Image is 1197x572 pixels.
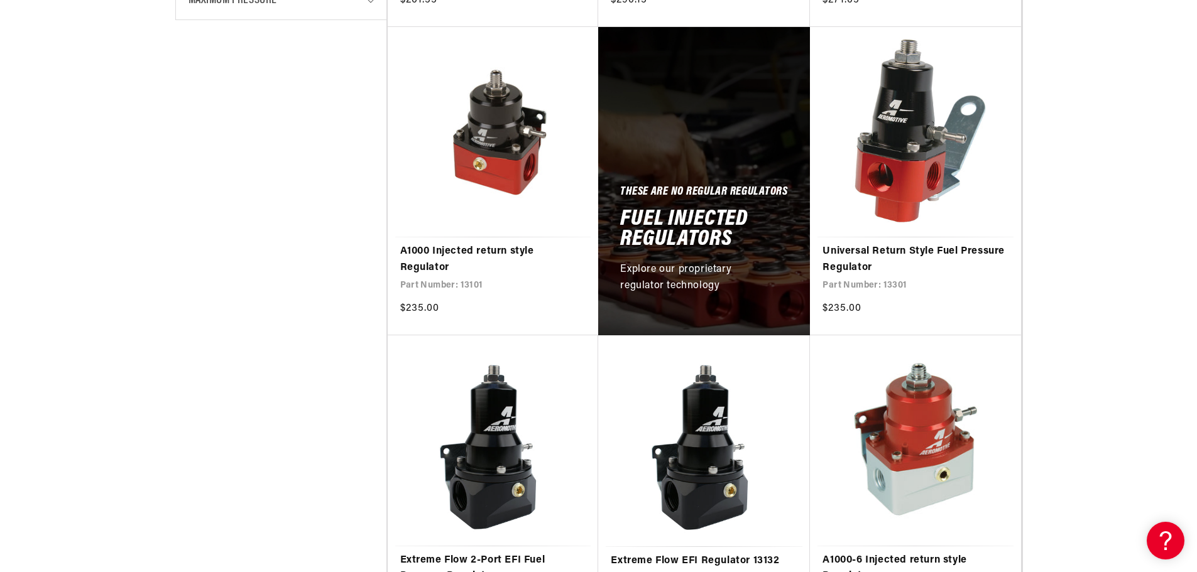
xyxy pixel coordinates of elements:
[400,244,586,276] a: A1000 Injected return style Regulator
[620,188,787,198] h5: These Are No Regular Regulators
[620,210,788,249] h2: Fuel Injected Regulators
[611,553,797,569] a: Extreme Flow EFI Regulator 13132
[620,262,774,294] p: Explore our proprietary regulator technology
[823,244,1008,276] a: Universal Return Style Fuel Pressure Regulator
